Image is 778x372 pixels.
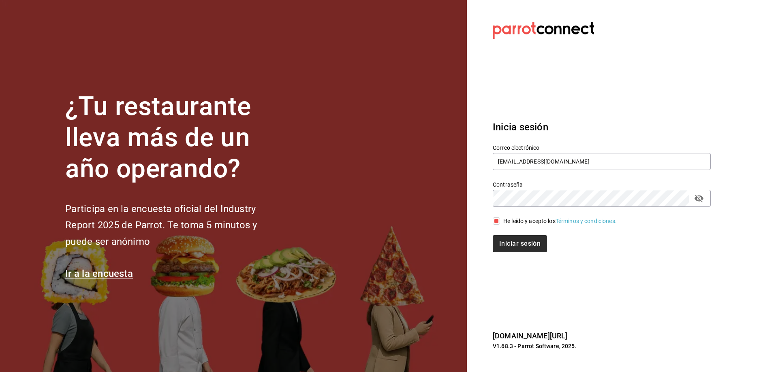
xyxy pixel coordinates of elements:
[65,91,284,184] h1: ¿Tu restaurante lleva más de un año operando?
[493,153,711,170] input: Ingresa tu correo electrónico
[493,145,711,151] label: Correo electrónico
[493,332,567,340] a: [DOMAIN_NAME][URL]
[503,217,617,225] div: He leído y acepto los
[556,218,617,224] a: Términos y condiciones.
[493,342,711,350] p: V1.68.3 - Parrot Software, 2025.
[493,235,547,252] button: Iniciar sesión
[65,201,284,250] h2: Participa en la encuesta oficial del Industry Report 2025 de Parrot. Te toma 5 minutos y puede se...
[493,182,711,187] label: Contraseña
[493,120,711,134] h3: Inicia sesión
[692,191,706,205] button: passwordField
[65,268,133,279] a: Ir a la encuesta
